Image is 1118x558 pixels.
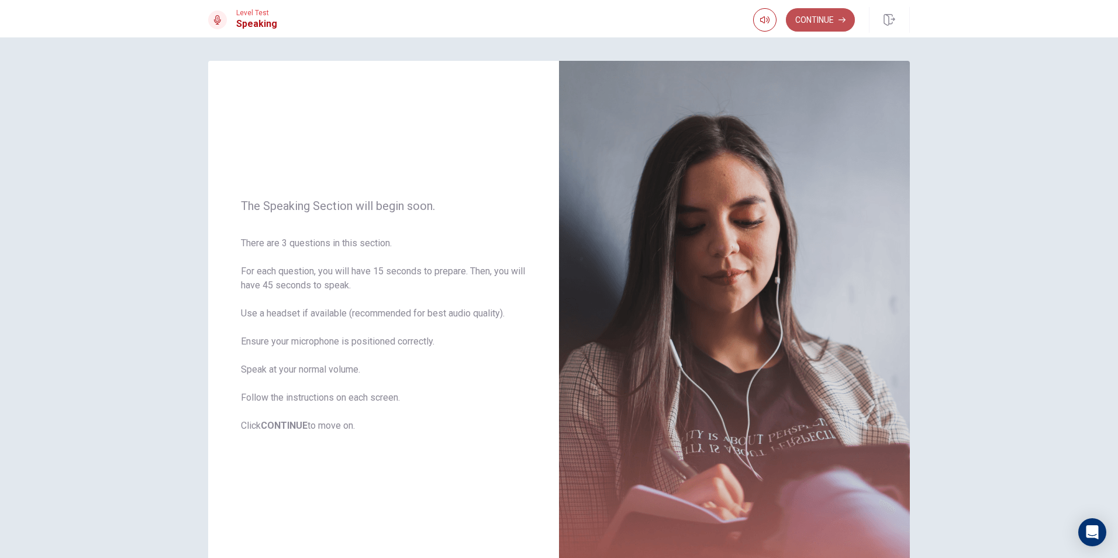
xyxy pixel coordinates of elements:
[1078,518,1106,546] div: Open Intercom Messenger
[236,17,277,31] h1: Speaking
[241,199,526,213] span: The Speaking Section will begin soon.
[236,9,277,17] span: Level Test
[786,8,855,32] button: Continue
[261,420,308,431] b: CONTINUE
[241,236,526,433] span: There are 3 questions in this section. For each question, you will have 15 seconds to prepare. Th...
